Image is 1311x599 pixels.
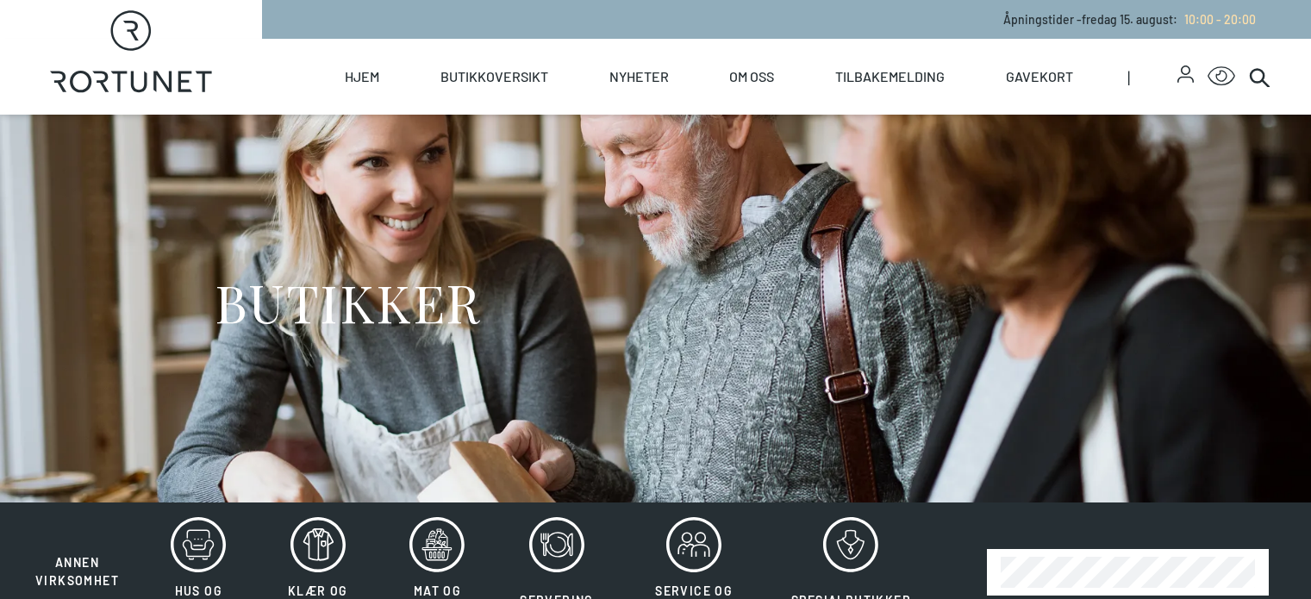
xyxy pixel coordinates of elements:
[17,516,137,590] button: Annen virksomhet
[1177,12,1256,27] a: 10:00 - 20:00
[729,39,774,115] a: Om oss
[440,39,548,115] a: Butikkoversikt
[1127,39,1177,115] span: |
[215,270,481,334] h1: BUTIKKER
[609,39,669,115] a: Nyheter
[35,555,119,588] span: Annen virksomhet
[1006,39,1073,115] a: Gavekort
[1003,10,1256,28] p: Åpningstider - fredag 15. august :
[1184,12,1256,27] span: 10:00 - 20:00
[835,39,945,115] a: Tilbakemelding
[1208,63,1235,90] button: Open Accessibility Menu
[345,39,379,115] a: Hjem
